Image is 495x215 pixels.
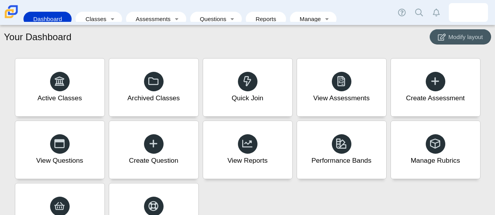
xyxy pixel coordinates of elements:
[4,30,72,44] h1: Your Dashboard
[313,93,369,103] div: View Assessments
[3,14,20,21] a: Carmen School of Science & Technology
[3,4,20,20] img: Carmen School of Science & Technology
[294,12,322,26] a: Manage
[406,93,464,103] div: Create Assessment
[428,4,445,21] a: Alerts
[462,6,475,19] img: matthew.fibich.kEPuGm
[107,12,118,26] a: Toggle expanded
[448,34,483,40] span: Modify layout
[203,121,293,179] a: View Reports
[15,121,105,179] a: View Questions
[391,121,481,179] a: Manage Rubrics
[297,58,387,117] a: View Assessments
[194,12,227,26] a: Questions
[27,12,68,26] a: Dashboard
[297,121,387,179] a: Performance Bands
[430,29,491,44] button: Modify layout
[250,12,282,26] a: Reports
[109,58,199,117] a: Archived Classes
[227,156,268,165] div: View Reports
[311,156,371,165] div: Performance Bands
[38,93,82,103] div: Active Classes
[449,3,488,22] a: matthew.fibich.kEPuGm
[232,93,263,103] div: Quick Join
[171,12,182,26] a: Toggle expanded
[79,12,107,26] a: Classes
[410,156,460,165] div: Manage Rubrics
[391,58,481,117] a: Create Assessment
[227,12,238,26] a: Toggle expanded
[129,156,178,165] div: Create Question
[130,12,171,26] a: Assessments
[109,121,199,179] a: Create Question
[15,58,105,117] a: Active Classes
[36,156,83,165] div: View Questions
[322,12,333,26] a: Toggle expanded
[128,93,180,103] div: Archived Classes
[203,58,293,117] a: Quick Join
